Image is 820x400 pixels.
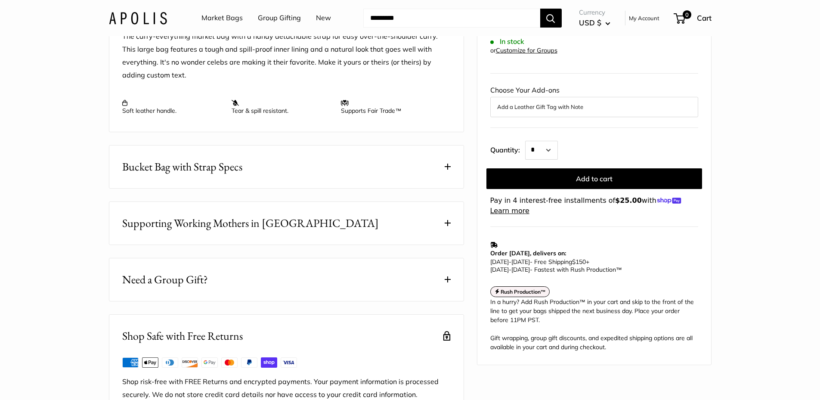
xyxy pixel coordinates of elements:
span: Bucket Bag with Strap Specs [122,158,242,175]
input: Search... [363,9,540,28]
div: or [490,45,557,56]
h2: Shop Safe with Free Returns [122,328,243,344]
p: Tear & spill resistant. [232,99,332,115]
div: Choose Your Add-ons [490,84,698,117]
button: Search [540,9,562,28]
strong: Order [DATE], delivers on: [490,249,566,257]
img: Apolis [109,12,167,24]
p: The carry-everything market bag with a handy detachable strap for easy over-the-shoulder carry. T... [122,30,451,82]
div: In a hurry? Add Rush Production™ in your cart and skip to the front of the line to get your bags ... [490,298,698,352]
button: Need a Group Gift? [109,258,464,301]
a: Market Bags [201,12,243,25]
button: USD $ [579,16,610,30]
span: [DATE] [511,257,530,265]
a: My Account [629,13,659,23]
a: 0 Cart [675,11,712,25]
span: Cart [697,13,712,22]
p: Soft leather handle. [122,99,223,115]
button: Supporting Working Mothers in [GEOGRAPHIC_DATA] [109,202,464,245]
button: Add to cart [486,168,702,189]
span: - [509,257,511,265]
p: Supports Fair Trade™ [341,99,442,115]
label: Quantity: [490,138,525,159]
button: Bucket Bag with Strap Specs [109,146,464,188]
p: - Free Shipping + [490,257,694,273]
span: Currency [579,6,610,19]
span: $150 [572,257,586,265]
span: - Fastest with Rush Production™ [490,265,622,273]
a: Customize for Groups [496,47,557,54]
a: Group Gifting [258,12,301,25]
span: Supporting Working Mothers in [GEOGRAPHIC_DATA] [122,215,379,232]
span: USD $ [579,18,601,27]
button: Add a Leather Gift Tag with Note [497,102,691,112]
span: [DATE] [511,265,530,273]
strong: Rush Production™ [501,288,546,295]
span: 0 [682,10,691,19]
span: In stock [490,37,524,46]
span: Need a Group Gift? [122,271,208,288]
span: [DATE] [490,257,509,265]
span: - [509,265,511,273]
span: [DATE] [490,265,509,273]
a: New [316,12,331,25]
